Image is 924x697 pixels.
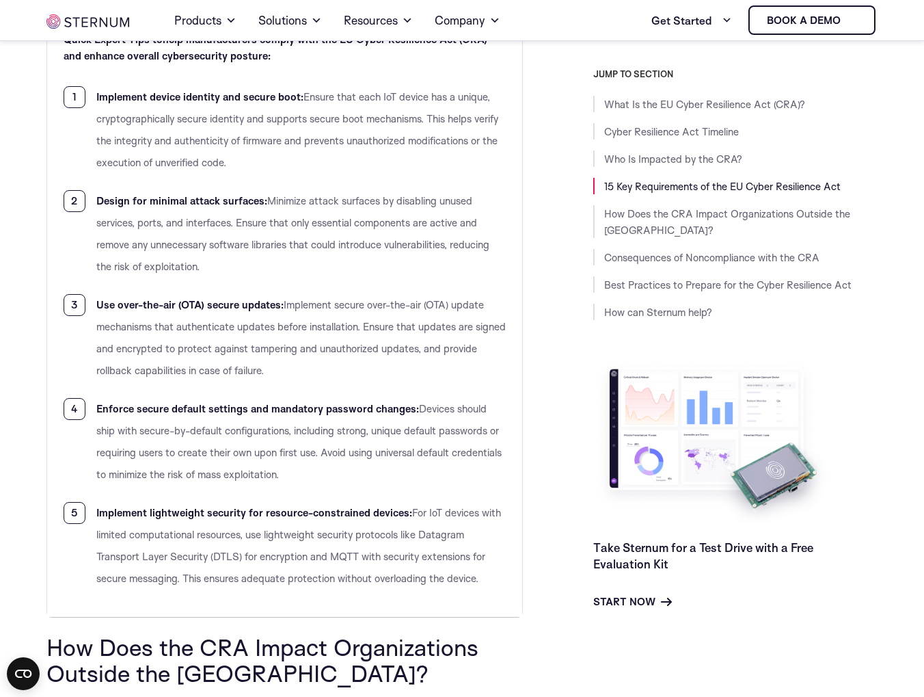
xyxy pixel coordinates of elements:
strong: s to [64,33,487,62]
img: Take Sternum for a Test Drive with a Free Evaluation Kit [593,358,832,529]
a: Cyber Resilience Act Timeline [604,125,739,138]
span: help manufacturers comply with the EU Cyber Resilience Act (CRA) and enhance overall cybersecurit... [64,33,487,62]
b: Design for minimal attack surfaces: [96,194,267,207]
a: Book a demo [748,5,875,35]
a: Best Practices to Prepare for the Cyber Resilience Act [604,278,852,291]
b: Enforce secure default settings and mandatory password changes: [96,402,419,415]
span: Implement secure over-the-air (OTA) update mechanisms that authenticate updates before installati... [96,298,506,377]
a: Solutions [258,1,322,40]
a: What Is the EU Cyber Resilience Act (CRA)? [604,98,805,111]
span: Minimize attack surfaces by disabling unused services, ports, and interfaces. Ensure that only es... [96,194,489,273]
span: How Does the CRA Impact Organizations Outside the [GEOGRAPHIC_DATA]? [46,633,478,687]
span: Ensure that each IoT device has a unique, cryptographically secure identity and supports secure b... [96,90,498,169]
a: Get Started [651,7,732,34]
a: Resources [344,1,413,40]
a: Consequences of Noncompliance with the CRA [604,251,819,264]
h3: JUMP TO SECTION [593,68,878,79]
b: Implement device identity and secure boot: [96,90,303,103]
b: Implement lightweight security for resource-constrained devices: [96,506,412,519]
a: How can Sternum help? [604,306,712,319]
a: Take Sternum for a Test Drive with a Free Evaluation Kit [593,540,813,571]
a: Company [435,1,500,40]
span: For IoT devices with limited computational resources, use lightweight security protocols like Dat... [96,506,501,585]
a: Start Now [593,594,672,610]
a: 15 Key Requirements of the EU Cyber Resilience Act [604,180,841,193]
img: sternum iot [846,15,857,26]
span: Devices should ship with secure-by-default configurations, including strong, unique default passw... [96,402,502,481]
img: sternum iot [46,14,130,28]
button: Open CMP widget [7,657,40,690]
a: Who Is Impacted by the CRA? [604,153,742,166]
a: How Does the CRA Impact Organizations Outside the [GEOGRAPHIC_DATA]? [604,207,850,237]
a: Products [174,1,236,40]
b: Quick Expert Tip [64,33,144,46]
b: Use over-the-air (OTA) secure updates: [96,298,284,311]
